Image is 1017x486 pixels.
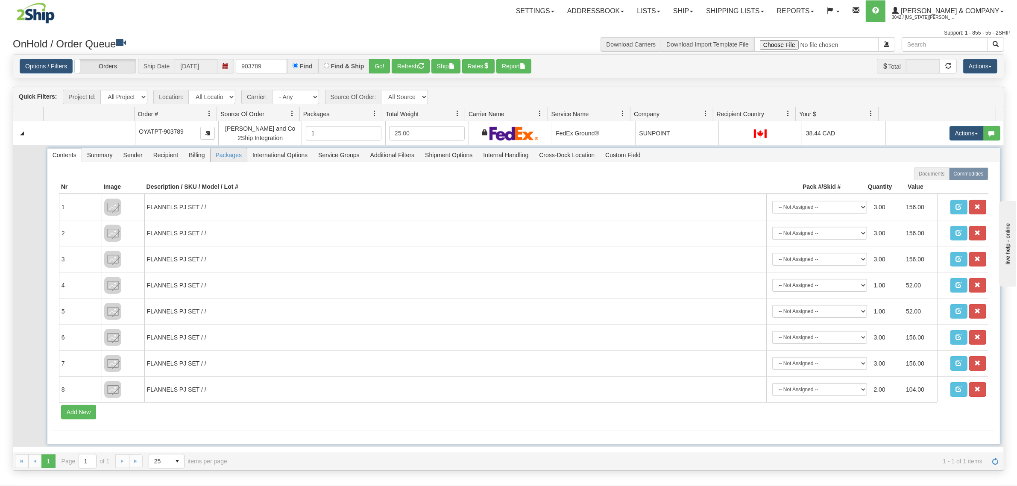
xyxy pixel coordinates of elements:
span: select [170,454,184,468]
td: FLANNELS PJ SET / / [144,350,766,376]
span: Page 1 [41,454,55,468]
a: Company filter column settings [698,106,713,121]
span: Custom Field [600,148,645,162]
img: CA [754,129,767,138]
a: Service Name filter column settings [615,106,630,121]
td: 7 [59,350,102,376]
div: live help - online [6,7,79,14]
th: Pack #/Skid # [766,180,843,194]
img: 8DAB37Fk3hKpn3AAAAAElFTkSuQmCC [104,277,121,294]
span: Recipient [148,148,183,162]
button: Actions [950,126,984,141]
td: 3.00 [870,354,903,373]
span: Page of 1 [62,454,110,468]
a: Ship [667,0,700,22]
input: Order # [236,59,287,73]
a: Your $ filter column settings [864,106,878,121]
button: Add New [61,405,97,419]
a: Refresh [988,454,1002,468]
span: Cross-Dock Location [534,148,600,162]
span: Total Weight [386,110,419,118]
span: Order # [138,110,158,118]
td: 3.00 [870,249,903,269]
h3: OnHold / Order Queue [13,37,502,50]
a: Shipping lists [700,0,770,22]
span: Ship Date [138,59,175,73]
span: Sender [118,148,148,162]
td: 2 [59,220,102,246]
span: Billing [184,148,210,162]
button: Copy to clipboard [200,127,215,140]
a: Recipient Country filter column settings [781,106,795,121]
span: Service Groups [313,148,364,162]
a: Options / Filters [20,59,73,73]
span: Source Of Order: [325,90,381,104]
span: Shipment Options [420,148,478,162]
span: [PERSON_NAME] & Company [899,7,999,15]
img: logo3042.jpg [6,2,65,24]
a: Download Import Template File [666,41,749,48]
td: FedEx Ground® [552,121,635,145]
span: Packages [211,148,247,162]
td: FLANNELS PJ SET / / [144,324,766,350]
td: 156.00 [903,249,935,269]
td: 3.00 [870,197,903,217]
button: Search [987,37,1004,52]
span: Page sizes drop down [149,454,185,468]
th: Quantity [843,180,894,194]
td: 1.00 [870,275,903,295]
label: Find & Ship [331,63,364,69]
td: 6 [59,324,102,350]
th: Description / SKU / Model / Lot # [144,180,766,194]
span: Carrier: [241,90,272,104]
span: Total [877,59,906,73]
span: International Options [247,148,313,162]
a: Addressbook [561,0,631,22]
td: FLANNELS PJ SET / / [144,298,766,324]
span: Summary [82,148,118,162]
td: 5 [59,298,102,324]
button: Refresh [392,59,430,73]
td: 4 [59,272,102,298]
td: 1.00 [870,302,903,321]
td: 104.00 [903,380,935,399]
span: Additional Filters [365,148,420,162]
img: 8DAB37Fk3hKpn3AAAAAElFTkSuQmCC [104,329,121,346]
img: 8DAB37Fk3hKpn3AAAAAElFTkSuQmCC [104,199,121,216]
img: 8DAB37Fk3hKpn3AAAAAElFTkSuQmCC [104,381,121,398]
a: Packages filter column settings [367,106,382,121]
img: 8DAB37Fk3hKpn3AAAAAElFTkSuQmCC [104,225,121,242]
button: Rates [462,59,495,73]
span: OYATPT-903789 [139,128,184,135]
input: Import [754,37,879,52]
label: Quick Filters: [19,92,57,101]
a: Lists [630,0,666,22]
img: FedEx Express® [489,126,539,141]
span: Packages [303,110,329,118]
td: 3 [59,246,102,272]
label: Orders [75,59,136,73]
td: 156.00 [903,328,935,347]
span: Source Of Order [220,110,264,118]
input: Page 1 [79,454,96,468]
label: Find [300,63,313,69]
span: Company [634,110,659,118]
input: Search [902,37,988,52]
img: 8DAB37Fk3hKpn3AAAAAElFTkSuQmCC [104,303,121,320]
td: 52.00 [903,275,935,295]
img: 8DAB37Fk3hKpn3AAAAAElFTkSuQmCC [104,251,121,268]
td: 156.00 [903,223,935,243]
div: [PERSON_NAME] and Co 2Ship Integration [223,124,298,143]
span: Project Id: [63,90,100,104]
span: Contents [47,148,82,162]
label: Commodities [949,167,988,180]
td: SUNPOINT [635,121,718,145]
span: Internal Handling [478,148,533,162]
td: 156.00 [903,354,935,373]
a: Collapse [17,128,27,139]
span: 1 - 1 of 1 items [239,458,982,465]
div: grid toolbar [13,87,1004,107]
a: Settings [510,0,561,22]
span: Location: [153,90,188,104]
span: 25 [154,457,165,466]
